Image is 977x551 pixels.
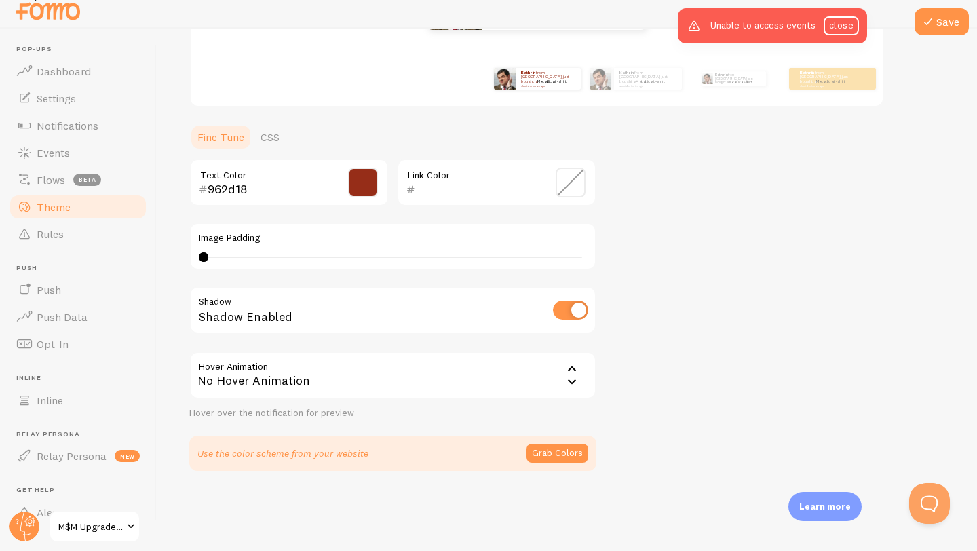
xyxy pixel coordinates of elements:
[115,450,140,462] span: new
[824,16,859,35] a: close
[8,139,148,166] a: Events
[37,119,98,132] span: Notifications
[197,446,368,460] p: Use the color scheme from your website
[8,58,148,85] a: Dashboard
[678,8,867,43] div: Unable to access events
[537,79,567,84] a: Metallica t-shirt
[8,221,148,248] a: Rules
[37,92,76,105] span: Settings
[494,68,516,90] img: Fomo
[8,193,148,221] a: Theme
[189,286,596,336] div: Shadow Enabled
[8,166,148,193] a: Flows beta
[702,73,712,84] img: Fomo
[37,449,107,463] span: Relay Persona
[8,112,148,139] a: Notifications
[37,64,91,78] span: Dashboard
[37,337,69,351] span: Opt-In
[37,310,88,324] span: Push Data
[715,71,761,86] p: from [GEOGRAPHIC_DATA] just bought a
[37,200,71,214] span: Theme
[16,374,148,383] span: Inline
[8,387,148,414] a: Inline
[788,492,862,521] div: Learn more
[8,442,148,470] a: Relay Persona new
[619,70,676,87] p: from [GEOGRAPHIC_DATA] just bought a
[8,85,148,112] a: Settings
[252,123,288,151] a: CSS
[915,8,969,35] button: Save
[715,73,728,77] strong: Kathrin
[526,444,588,463] button: Grab Colors
[37,146,70,159] span: Events
[189,123,252,151] a: Fine Tune
[729,80,752,84] a: Metallica t-shirt
[73,174,101,186] span: beta
[800,70,854,87] p: from [GEOGRAPHIC_DATA] just bought a
[636,79,665,84] a: Metallica t-shirt
[37,506,66,519] span: Alerts
[37,173,65,187] span: Flows
[8,276,148,303] a: Push
[590,68,611,90] img: Fomo
[816,79,845,84] a: Metallica t-shirt
[909,483,950,524] iframe: Help Scout Beacon - Open
[37,227,64,241] span: Rules
[8,303,148,330] a: Push Data
[16,264,148,273] span: Push
[800,70,815,75] strong: Kathrin
[16,45,148,54] span: Pop-ups
[521,70,575,87] p: from [GEOGRAPHIC_DATA] just bought a
[37,394,63,407] span: Inline
[16,430,148,439] span: Relay Persona
[800,84,853,87] small: about 4 minutes ago
[49,510,140,543] a: M$M Upgrade Bundle
[58,518,123,535] span: M$M Upgrade Bundle
[799,500,851,513] p: Learn more
[619,84,675,87] small: about 4 minutes ago
[16,486,148,495] span: Get Help
[521,70,536,75] strong: Kathrin
[8,499,148,526] a: Alerts
[189,351,596,399] div: No Hover Animation
[189,407,596,419] div: Hover over the notification for preview
[521,84,574,87] small: about 4 minutes ago
[199,232,587,244] label: Image Padding
[8,330,148,358] a: Opt-In
[37,283,61,297] span: Push
[619,70,634,75] strong: Kathrin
